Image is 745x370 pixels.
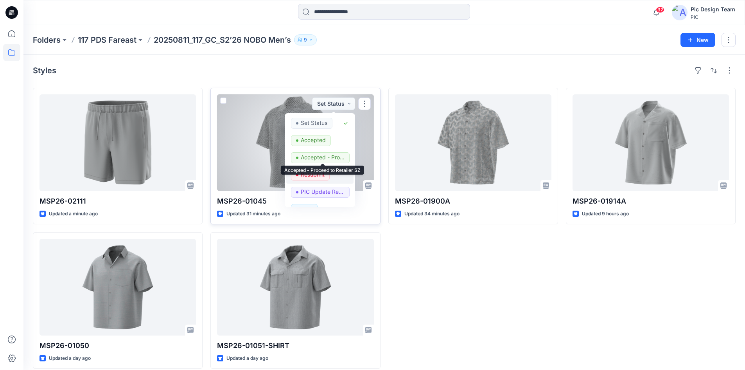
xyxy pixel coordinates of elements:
[217,196,373,207] p: MSP26-01045
[404,210,460,218] p: Updated 34 minutes ago
[582,210,629,218] p: Updated 9 hours ago
[217,239,373,336] a: MSP26-01051-SHIRT
[294,34,317,45] button: 9
[656,7,664,13] span: 32
[301,135,326,145] p: Accepted
[226,354,268,363] p: Updated a day ago
[49,210,98,218] p: Updated a minute ago
[226,210,280,218] p: Updated 31 minutes ago
[301,170,325,180] p: Resubmit
[395,196,551,207] p: MSP26-01900A
[33,34,61,45] a: Folders
[691,5,735,14] div: Pic Design Team
[672,5,688,20] img: avatar
[33,66,56,75] h4: Styles
[217,340,373,351] p: MSP26-01051-SHIRT
[78,34,136,45] a: 117 PDS Fareast
[49,354,91,363] p: Updated a day ago
[301,204,312,214] p: Hold
[395,94,551,191] a: MSP26-01900A
[691,14,735,20] div: PIC
[217,94,373,191] a: MSP26-01045
[573,196,729,207] p: MSP26-01914A
[39,94,196,191] a: MSP26-02111
[301,187,345,197] p: PIC Update Ready to Review
[39,239,196,336] a: MSP26-01050
[301,152,345,162] p: Accepted - Proceed to Retailer SZ
[154,34,291,45] p: 20250811_117_GC_S2’26 NOBO Men’s
[680,33,715,47] button: New
[304,36,307,44] p: 9
[39,340,196,351] p: MSP26-01050
[39,196,196,207] p: MSP26-02111
[573,94,729,191] a: MSP26-01914A
[301,118,327,128] p: Set Status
